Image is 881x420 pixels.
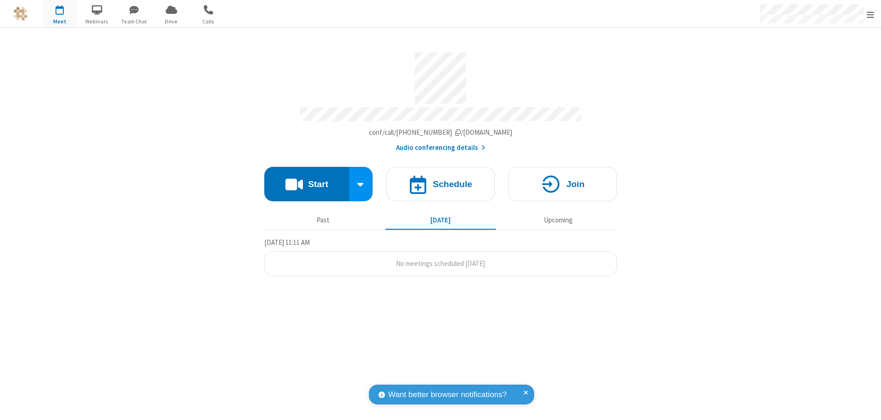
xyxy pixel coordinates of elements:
[191,17,226,26] span: Calls
[308,180,328,188] h4: Start
[503,211,613,229] button: Upcoming
[80,17,114,26] span: Webinars
[264,167,349,201] button: Start
[349,167,373,201] div: Start conference options
[14,7,28,21] img: QA Selenium DO NOT DELETE OR CHANGE
[433,180,472,188] h4: Schedule
[264,238,310,247] span: [DATE] 11:11 AM
[264,237,617,276] section: Today's Meetings
[385,211,496,229] button: [DATE]
[566,180,585,188] h4: Join
[268,211,379,229] button: Past
[117,17,151,26] span: Team Chat
[369,127,513,138] button: Copy my meeting room linkCopy my meeting room link
[388,389,507,401] span: Want better browser notifications?
[396,143,485,153] button: Audio conferencing details
[386,167,495,201] button: Schedule
[369,128,513,137] span: Copy my meeting room link
[43,17,77,26] span: Meet
[858,396,874,414] iframe: Chat
[264,45,617,153] section: Account details
[508,167,617,201] button: Join
[396,259,485,268] span: No meetings scheduled [DATE]
[154,17,189,26] span: Drive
